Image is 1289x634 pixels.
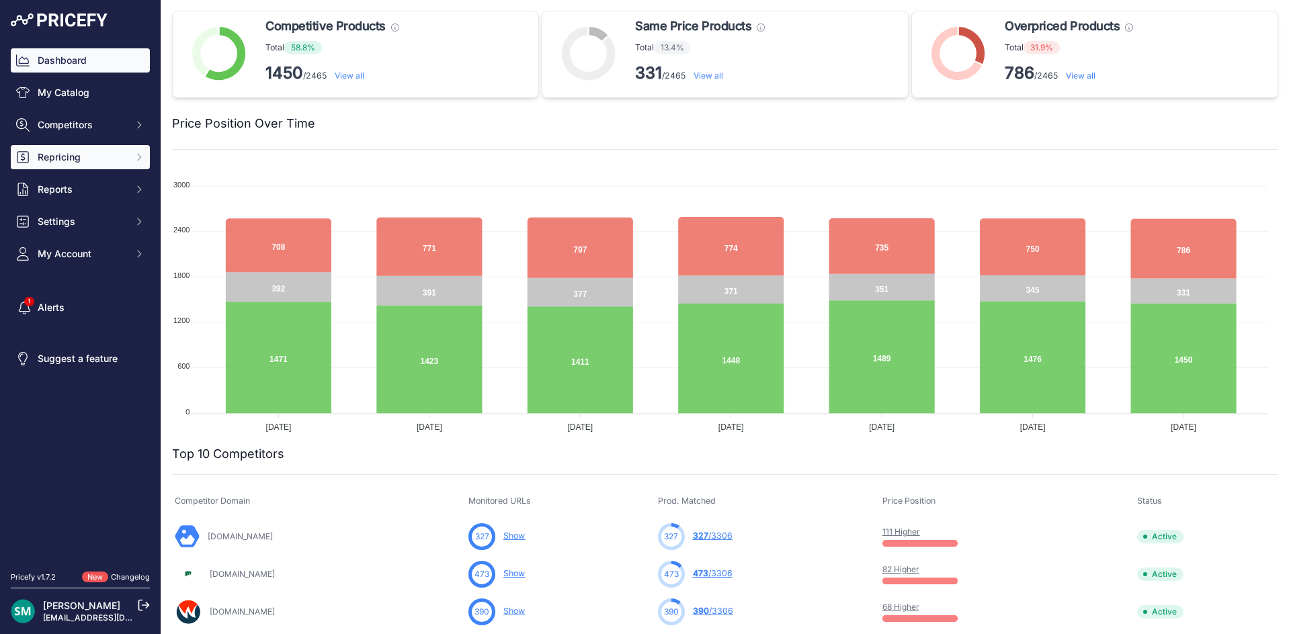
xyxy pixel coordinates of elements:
[172,114,315,133] h2: Price Position Over Time
[1005,41,1133,54] p: Total
[111,572,150,582] a: Changelog
[693,606,709,616] span: 390
[1020,422,1046,432] tspan: [DATE]
[11,145,150,169] button: Repricing
[1066,71,1095,81] a: View all
[173,181,190,189] tspan: 3000
[266,422,292,432] tspan: [DATE]
[882,527,920,537] a: 111 Higher
[567,422,593,432] tspan: [DATE]
[503,606,525,616] a: Show
[210,569,275,579] a: [DOMAIN_NAME]
[654,41,691,54] span: 13.4%
[43,600,120,611] a: [PERSON_NAME]
[869,422,895,432] tspan: [DATE]
[11,113,150,137] button: Competitors
[173,271,190,279] tspan: 1800
[43,613,183,623] a: [EMAIL_ADDRESS][DOMAIN_NAME]
[11,48,150,555] nav: Sidebar
[1137,530,1183,543] span: Active
[265,17,386,36] span: Competitive Products
[265,41,399,54] p: Total
[1005,63,1034,83] strong: 786
[1171,422,1196,432] tspan: [DATE]
[658,496,716,506] span: Prod. Matched
[635,63,662,83] strong: 331
[635,17,751,36] span: Same Price Products
[208,531,273,541] a: [DOMAIN_NAME]
[38,150,126,164] span: Repricing
[82,572,108,583] span: New
[38,118,126,132] span: Competitors
[185,408,190,416] tspan: 0
[503,531,525,541] a: Show
[468,496,531,506] span: Monitored URLs
[284,41,322,54] span: 58.8%
[882,564,919,574] a: 82 Higher
[882,496,935,506] span: Price Position
[1024,41,1060,54] span: 31.9%
[664,606,679,618] span: 390
[694,71,723,81] a: View all
[693,531,733,541] a: 327/3306
[503,568,525,578] a: Show
[177,362,190,370] tspan: 600
[693,568,733,578] a: 473/3306
[693,531,708,541] span: 327
[210,606,275,617] a: [DOMAIN_NAME]
[11,81,150,105] a: My Catalog
[474,568,489,580] span: 473
[664,568,679,580] span: 473
[417,422,442,432] tspan: [DATE]
[882,602,919,612] a: 68 Higher
[11,242,150,266] button: My Account
[11,177,150,201] button: Reports
[474,606,489,618] span: 390
[1005,17,1120,36] span: Overpriced Products
[335,71,364,81] a: View all
[11,347,150,371] a: Suggest a feature
[265,62,399,84] p: /2465
[173,316,190,324] tspan: 1200
[1137,605,1183,619] span: Active
[11,48,150,73] a: Dashboard
[11,296,150,320] a: Alerts
[173,226,190,234] tspan: 2400
[664,531,678,543] span: 327
[172,445,284,463] h2: Top 10 Competitors
[175,496,250,506] span: Competitor Domain
[1005,62,1133,84] p: /2465
[11,572,56,583] div: Pricefy v1.7.2
[1137,568,1183,581] span: Active
[265,63,303,83] strong: 1450
[38,215,126,228] span: Settings
[718,422,744,432] tspan: [DATE]
[38,247,126,261] span: My Account
[693,568,708,578] span: 473
[635,62,765,84] p: /2465
[1137,496,1162,506] span: Status
[38,183,126,196] span: Reports
[693,606,733,616] a: 390/3306
[475,531,489,543] span: 327
[11,13,108,27] img: Pricefy Logo
[635,41,765,54] p: Total
[11,210,150,234] button: Settings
